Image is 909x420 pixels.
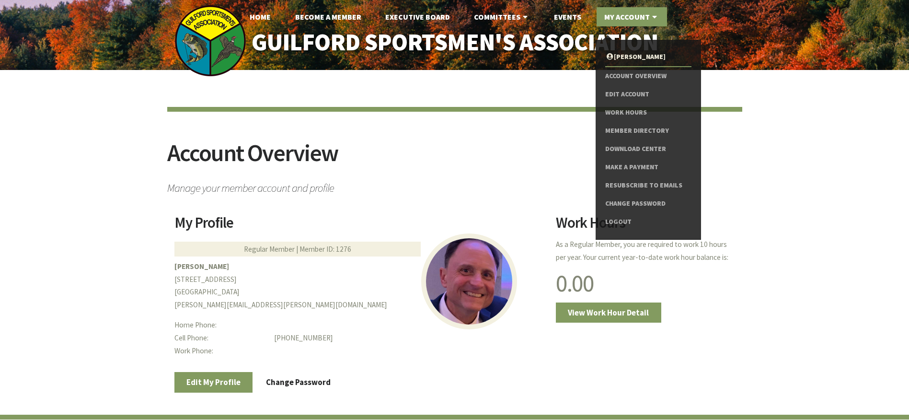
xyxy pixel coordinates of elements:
[167,177,742,194] span: Manage your member account and profile
[288,7,369,26] a: Become A Member
[378,7,458,26] a: Executive Board
[174,262,229,271] b: [PERSON_NAME]
[605,122,691,140] a: Member Directory
[174,372,253,392] a: Edit My Profile
[174,5,246,77] img: logo_sm.png
[605,195,691,213] a: Change Password
[466,7,538,26] a: Committees
[605,158,691,176] a: Make a Payment
[597,7,667,26] a: My Account
[174,215,544,237] h2: My Profile
[174,332,267,345] dt: Cell Phone
[167,141,742,177] h2: Account Overview
[231,22,678,63] a: Guilford Sportsmen's Association
[605,67,691,85] a: Account Overview
[605,104,691,122] a: Work Hours
[556,271,735,295] h1: 0.00
[174,319,267,332] dt: Home Phone
[556,215,735,237] h2: Work Hours
[174,242,421,257] div: Regular Member | Member ID: 1276
[605,85,691,104] a: Edit Account
[174,260,544,312] p: [STREET_ADDRESS] [GEOGRAPHIC_DATA] [PERSON_NAME][EMAIL_ADDRESS][PERSON_NAME][DOMAIN_NAME]
[605,213,691,231] a: Logout
[174,345,267,358] dt: Work Phone
[546,7,589,26] a: Events
[274,332,544,345] dd: [PHONE_NUMBER]
[556,303,661,323] a: View Work Hour Detail
[242,7,278,26] a: Home
[254,372,343,392] a: Change Password
[605,176,691,195] a: Resubscribe to Emails
[605,48,691,66] a: [PERSON_NAME]
[556,238,735,264] p: As a Regular Member, you are required to work 10 hours per year. Your current year-to-date work h...
[605,140,691,158] a: Download Center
